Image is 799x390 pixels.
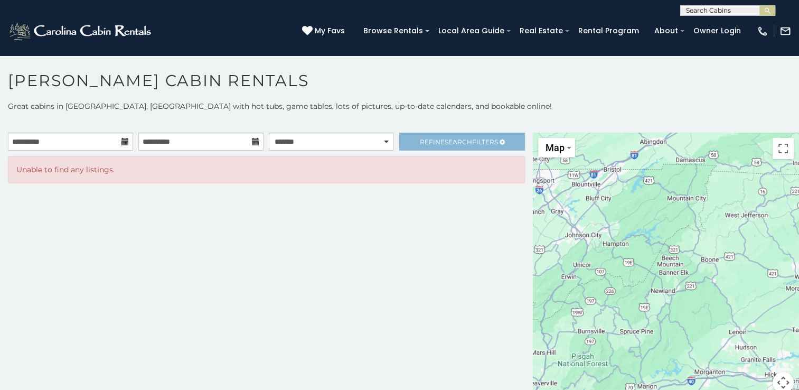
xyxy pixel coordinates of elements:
span: Map [546,142,565,153]
button: Toggle fullscreen view [773,138,794,159]
a: Owner Login [688,23,746,39]
span: Refine Filters [420,138,498,146]
a: My Favs [302,25,347,37]
a: Browse Rentals [358,23,428,39]
img: mail-regular-white.png [779,25,791,37]
span: My Favs [315,25,345,36]
button: Change map style [538,138,575,157]
img: White-1-2.png [8,21,154,42]
p: Unable to find any listings. [16,164,516,175]
a: Rental Program [573,23,644,39]
a: About [649,23,683,39]
span: Search [445,138,472,146]
a: Local Area Guide [433,23,510,39]
img: phone-regular-white.png [757,25,768,37]
a: RefineSearchFilters [399,133,524,151]
a: Real Estate [514,23,568,39]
